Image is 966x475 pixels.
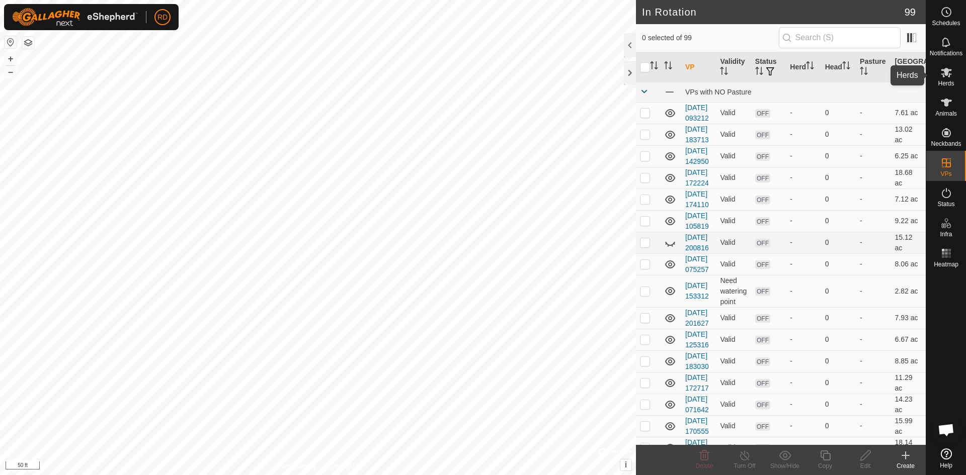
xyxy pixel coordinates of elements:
[755,379,770,388] span: OFF
[856,275,891,307] td: -
[790,377,817,388] div: -
[716,124,751,145] td: Valid
[685,330,709,349] a: [DATE] 125316
[891,415,926,437] td: 15.99 ac
[940,231,952,237] span: Infra
[905,5,916,20] span: 99
[886,461,926,470] div: Create
[716,167,751,188] td: Valid
[642,33,779,43] span: 0 selected of 99
[755,336,770,344] span: OFF
[856,210,891,232] td: -
[685,281,709,300] a: [DATE] 153312
[716,437,751,458] td: Valid
[790,399,817,410] div: -
[5,53,17,65] button: +
[716,145,751,167] td: Valid
[716,329,751,350] td: Valid
[720,68,728,76] p-sorticon: Activate to sort
[685,309,709,327] a: [DATE] 201627
[856,350,891,372] td: -
[891,307,926,329] td: 7.93 ac
[790,129,817,140] div: -
[856,253,891,275] td: -
[685,212,709,230] a: [DATE] 105819
[937,201,954,207] span: Status
[891,394,926,415] td: 14.23 ac
[696,462,713,469] span: Delete
[931,141,961,147] span: Neckbands
[685,373,709,392] a: [DATE] 172717
[328,462,358,471] a: Contact Us
[856,232,891,253] td: -
[856,188,891,210] td: -
[790,194,817,205] div: -
[891,372,926,394] td: 11.29 ac
[5,66,17,78] button: –
[940,462,952,468] span: Help
[755,217,770,226] span: OFF
[821,124,856,145] td: 0
[935,111,957,117] span: Animals
[821,188,856,210] td: 0
[681,52,716,82] th: VP
[765,461,805,470] div: Show/Hide
[856,124,891,145] td: -
[716,394,751,415] td: Valid
[685,255,709,273] a: [DATE] 075257
[856,415,891,437] td: -
[790,286,817,297] div: -
[642,6,905,18] h2: In Rotation
[755,196,770,204] span: OFF
[755,239,770,247] span: OFF
[685,233,709,252] a: [DATE] 200816
[821,102,856,124] td: 0
[891,232,926,253] td: 15.12 ac
[716,102,751,124] td: Valid
[931,415,961,445] a: Open chat
[821,52,856,82] th: Head
[891,253,926,275] td: 8.06 ac
[755,174,770,182] span: OFF
[821,437,856,458] td: 0
[685,168,709,187] a: [DATE] 172224
[755,68,763,76] p-sorticon: Activate to sort
[891,437,926,458] td: 18.14 ac
[786,52,821,82] th: Herd
[790,108,817,118] div: -
[821,329,856,350] td: 0
[755,260,770,269] span: OFF
[790,237,817,248] div: -
[755,314,770,323] span: OFF
[716,307,751,329] td: Valid
[755,401,770,409] span: OFF
[856,437,891,458] td: -
[926,444,966,472] a: Help
[821,350,856,372] td: 0
[856,372,891,394] td: -
[685,352,709,370] a: [DATE] 183030
[891,167,926,188] td: 18.68 ac
[685,147,709,165] a: [DATE] 142950
[860,68,868,76] p-sorticon: Activate to sort
[856,145,891,167] td: -
[790,313,817,323] div: -
[821,210,856,232] td: 0
[685,125,709,144] a: [DATE] 183713
[22,37,34,49] button: Map Layers
[5,36,17,48] button: Reset Map
[856,167,891,188] td: -
[856,102,891,124] td: -
[891,329,926,350] td: 6.67 ac
[805,461,845,470] div: Copy
[716,275,751,307] td: Need watering point
[12,8,138,26] img: Gallagher Logo
[934,261,958,267] span: Heatmap
[790,216,817,226] div: -
[938,80,954,86] span: Herds
[790,442,817,453] div: -
[891,124,926,145] td: 13.02 ac
[790,172,817,183] div: -
[891,210,926,232] td: 9.22 ac
[856,394,891,415] td: -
